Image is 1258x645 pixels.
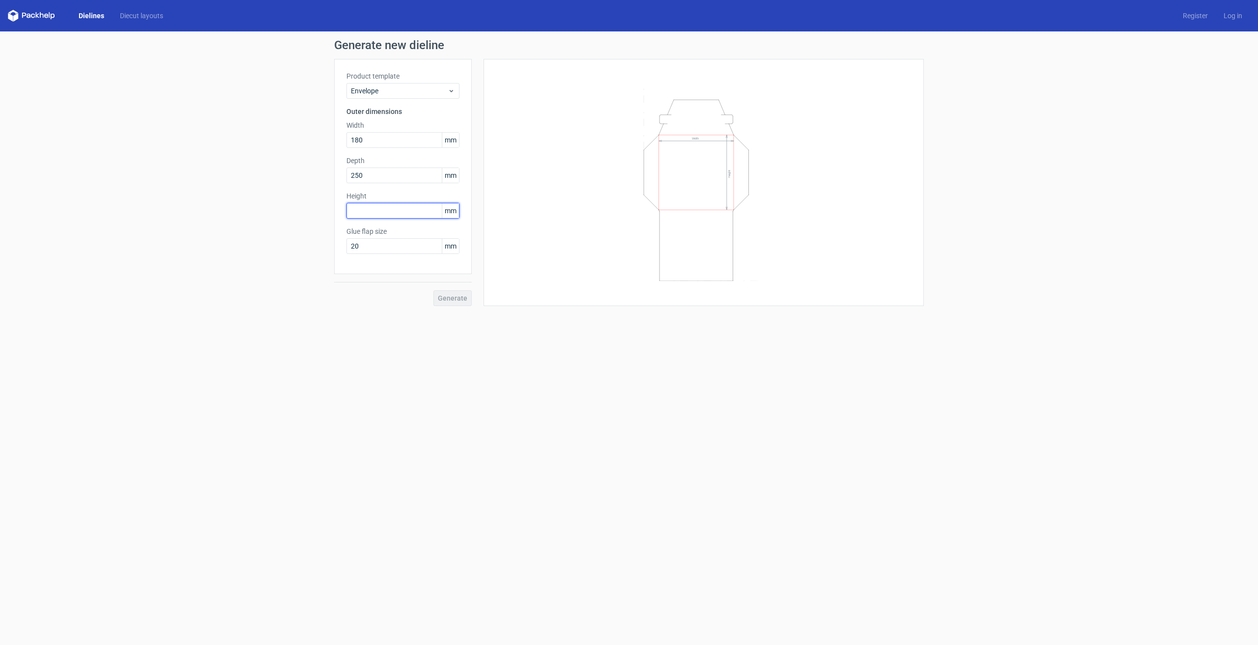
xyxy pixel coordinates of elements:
[346,120,459,130] label: Width
[346,156,459,166] label: Depth
[346,191,459,201] label: Height
[1175,11,1216,21] a: Register
[727,169,731,177] text: Height
[442,168,459,183] span: mm
[351,86,448,96] span: Envelope
[346,71,459,81] label: Product template
[1216,11,1250,21] a: Log in
[442,133,459,147] span: mm
[71,11,112,21] a: Dielines
[442,239,459,253] span: mm
[346,107,459,116] h3: Outer dimensions
[112,11,171,21] a: Diecut layouts
[692,137,699,140] text: Width
[442,203,459,218] span: mm
[346,226,459,236] label: Glue flap size
[334,39,924,51] h1: Generate new dieline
